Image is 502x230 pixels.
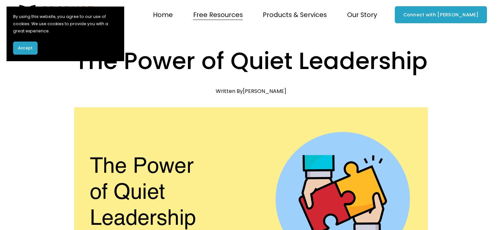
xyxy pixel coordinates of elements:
h1: The Power of Quiet Leadership [74,45,428,78]
a: folder dropdown [347,9,377,21]
span: Our Story [347,9,377,21]
span: Accept [18,45,33,51]
a: Home [153,9,173,21]
a: folder dropdown [193,9,243,21]
a: [PERSON_NAME] [243,87,286,95]
span: Products & Services [263,9,327,21]
img: Product Teacher [15,5,95,25]
a: Connect with [PERSON_NAME] [395,6,487,23]
a: folder dropdown [263,9,327,21]
section: Cookie banner [7,7,124,61]
div: Written By [216,88,286,94]
span: Free Resources [193,9,243,21]
button: Accept [13,42,38,55]
p: By using this website, you agree to our use of cookies. We use cookies to provide you with a grea... [13,13,118,35]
